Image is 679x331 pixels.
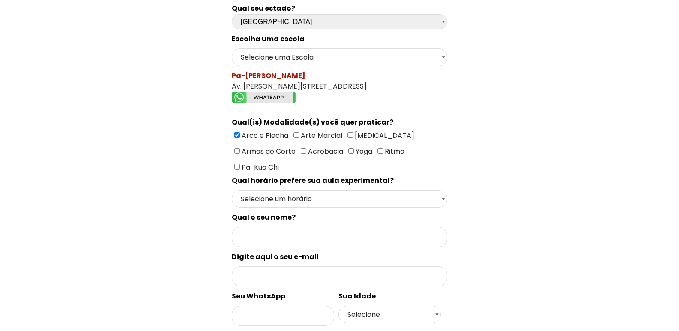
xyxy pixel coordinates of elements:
[377,148,383,154] input: Ritmo
[338,291,376,301] spam: Sua Idade
[232,252,319,262] spam: Digite aqui o seu e-mail
[234,132,240,138] input: Arco e Flecha
[240,146,296,156] span: Armas de Corte
[232,3,295,13] b: Qual seu estado?
[232,34,305,44] spam: Escolha uma escola
[306,146,343,156] span: Acrobacia
[299,131,342,140] span: Arte Marcial
[232,117,393,127] spam: Qual(is) Modalidade(s) você quer praticar?
[234,148,240,154] input: Armas de Corte
[232,70,447,106] div: Av. [PERSON_NAME][STREET_ADDRESS]
[348,148,354,154] input: Yoga
[232,212,296,222] spam: Qual o seu nome?
[383,146,404,156] span: Ritmo
[234,164,240,170] input: Pa-Kua Chi
[232,92,296,103] img: whatsapp
[354,146,372,156] span: Yoga
[232,291,285,301] spam: Seu WhatsApp
[240,131,288,140] span: Arco e Flecha
[301,148,306,154] input: Acrobacia
[353,131,414,140] span: [MEDICAL_DATA]
[293,132,299,138] input: Arte Marcial
[240,162,279,172] span: Pa-Kua Chi
[232,176,394,185] spam: Qual horário prefere sua aula experimental?
[347,132,353,138] input: [MEDICAL_DATA]
[232,71,305,81] spam: Pa-[PERSON_NAME]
